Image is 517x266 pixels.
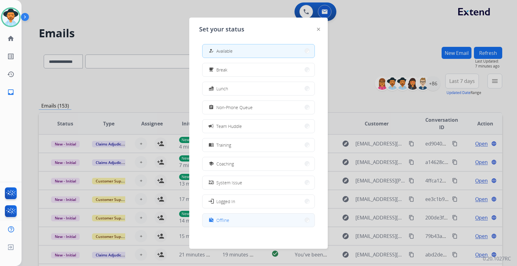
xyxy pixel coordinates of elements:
img: avatar [2,9,19,26]
button: Non-Phone Queue [202,101,315,114]
span: Set your status [199,25,244,34]
mat-icon: school [209,161,214,166]
button: Logged In [202,195,315,208]
mat-icon: how_to_reg [209,48,214,54]
mat-icon: phonelink_off [209,180,214,185]
mat-icon: login [208,198,214,204]
button: Available [202,44,315,58]
mat-icon: fastfood [209,86,214,91]
mat-icon: home [7,35,14,42]
button: Break [202,63,315,76]
p: 0.20.1027RC [483,255,511,262]
span: Training [216,142,231,148]
mat-icon: assignment [209,105,214,110]
button: Team Huddle [202,120,315,133]
mat-icon: free_breakfast [209,67,214,72]
span: Non-Phone Queue [216,104,253,111]
span: Lunch [216,85,228,92]
button: Lunch [202,82,315,95]
button: Coaching [202,157,315,170]
mat-icon: work_off [209,218,214,223]
mat-icon: list_alt [7,53,14,60]
span: Team Huddle [216,123,242,129]
mat-icon: history [7,71,14,78]
mat-icon: inbox [7,88,14,96]
span: Available [216,48,233,54]
span: System Issue [216,179,242,186]
span: Offline [216,217,229,223]
mat-icon: campaign [208,123,214,129]
img: close-button [317,28,320,31]
span: Logged In [216,198,235,205]
span: Break [216,67,227,73]
mat-icon: menu_book [209,142,214,148]
button: Offline [202,214,315,227]
span: Coaching [216,161,234,167]
button: System Issue [202,176,315,189]
button: Training [202,138,315,152]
